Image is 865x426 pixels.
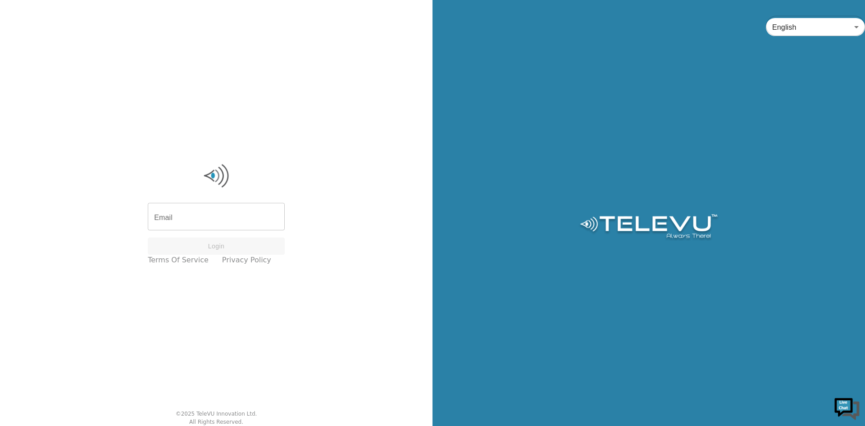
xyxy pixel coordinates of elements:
img: Chat Widget [833,394,860,421]
img: Logo [578,214,719,241]
div: © 2025 TeleVU Innovation Ltd. [176,410,257,418]
div: All Rights Reserved. [189,418,243,426]
img: Logo [148,162,285,189]
a: Terms of Service [148,255,209,266]
a: Privacy Policy [222,255,271,266]
div: English [766,14,865,40]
